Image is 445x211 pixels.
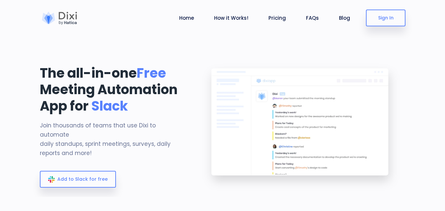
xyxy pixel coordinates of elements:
span: Add to Slack for free [57,176,108,182]
span: Free [137,64,166,82]
a: FAQs [303,14,321,22]
img: slack_icon_color.svg [48,176,55,183]
a: Blog [336,14,353,22]
h1: The all-in-one Meeting Automation App for [40,65,186,114]
span: Slack [91,97,128,115]
a: Pricing [266,14,289,22]
a: Add to Slack for free [40,171,116,188]
p: Join thousands of teams that use Dixi to automate daily standups, sprint meetings, surveys, daily... [40,121,186,158]
a: Home [177,14,197,22]
a: How it Works! [211,14,251,22]
a: Sign In [366,10,405,26]
img: landing-banner [196,58,405,197]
